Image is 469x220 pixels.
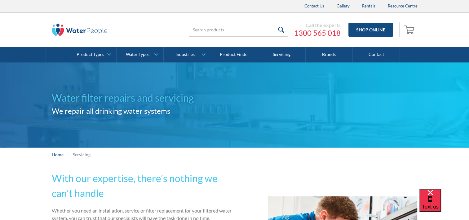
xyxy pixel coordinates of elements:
a: Open empty cart [403,22,418,37]
div: Call the experts [294,22,341,28]
a: Product Finder [211,47,258,62]
img: shopping cart [404,25,416,34]
h2: With our expertise, there’s nothing we can’t handle [52,171,232,201]
a: 1300 565 018 [294,28,341,38]
h2: We repair all drinking water systems [52,105,235,117]
input: Search products [189,23,288,37]
iframe: podium webchat widget bubble [419,189,469,220]
div: Product Types [77,52,104,57]
a: Shop Online [348,23,393,37]
a: Product Types [69,47,116,62]
a: Industries [164,47,210,62]
h1: Water filter repairs and servicing [52,90,235,105]
a: Servicing [258,47,305,62]
div: Servicing [73,151,91,158]
a: Water Types [117,47,163,62]
div: Water Types [126,52,149,57]
a: Home [52,151,64,158]
img: The Water People [52,24,108,36]
div: Industries [175,52,195,57]
a: Contact [353,47,400,62]
div: | [67,151,70,158]
a: Brands [306,47,353,62]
